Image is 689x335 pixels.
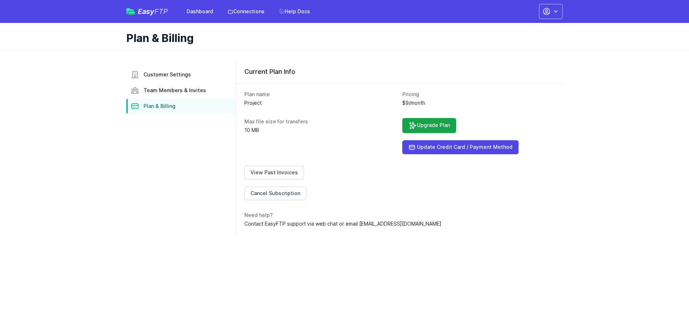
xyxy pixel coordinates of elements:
a: EasyFTP [126,8,168,15]
dd: 10 MB [244,127,397,134]
span: Team Members & Invites [144,87,206,94]
dt: Max file size for transfers [244,118,397,125]
a: Team Members & Invites [126,83,235,98]
dt: Plan name [244,91,397,98]
a: Plan & Billing [126,99,235,113]
a: View Past Invoices [244,166,304,179]
a: Help Docs [275,5,314,18]
dd: Contact EasyFTP support via web chat or email [EMAIL_ADDRESS][DOMAIN_NAME] [244,220,554,227]
a: Dashboard [182,5,217,18]
h1: Plan & Billing [126,32,557,44]
span: Customer Settings [144,71,191,78]
span: Plan & Billing [144,103,175,110]
a: Connections [223,5,269,18]
dd: $9/month [402,99,554,107]
img: easyftp_logo.png [126,8,135,15]
a: Update Credit Card / Payment Method [402,140,519,154]
a: Customer Settings [126,67,235,82]
span: FTP [154,7,168,16]
dd: Project [244,99,397,107]
a: Cancel Subscription [244,187,306,200]
a: Upgrade Plan [402,118,456,133]
dt: Need help? [244,212,554,219]
span: Easy [138,8,168,15]
h3: Current Plan Info [244,67,554,76]
dt: Pricing [402,91,554,98]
